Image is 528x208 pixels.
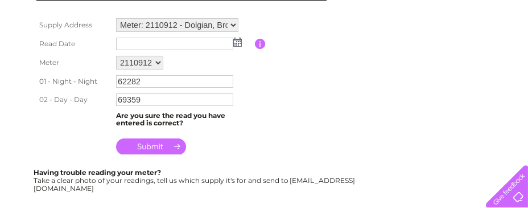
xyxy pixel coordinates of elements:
a: Water [328,48,349,57]
b: Having trouble reading your meter? [34,168,161,177]
th: Meter [34,53,113,72]
a: Telecoms [388,48,422,57]
th: 02 - Day - Day [34,91,113,109]
div: Take a clear photo of your readings, tell us which supply it's for and send to [EMAIL_ADDRESS][DO... [34,169,357,192]
td: Are you sure the read you have entered is correct? [113,109,255,130]
a: Blog [429,48,445,57]
a: Contact [452,48,480,57]
input: Information [255,39,266,49]
img: ... [233,38,242,47]
input: Submit [116,138,186,154]
th: Read Date [34,35,113,53]
img: logo.png [18,30,76,64]
a: Log out [490,48,517,57]
th: Supply Address [34,15,113,35]
th: 01 - Night - Night [34,72,113,91]
a: 0333 014 3131 [313,6,392,20]
a: Energy [356,48,381,57]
